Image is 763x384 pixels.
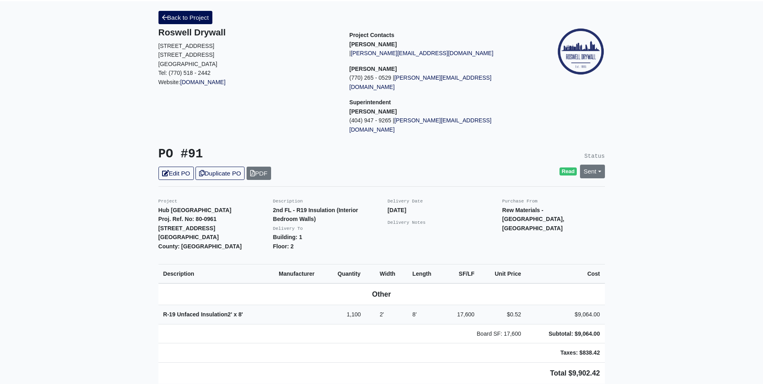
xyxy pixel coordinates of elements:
strong: County: [GEOGRAPHIC_DATA] [158,243,242,250]
strong: [PERSON_NAME] [350,66,397,72]
span: Superintendent [350,99,391,105]
a: [PERSON_NAME][EMAIL_ADDRESS][DOMAIN_NAME] [350,74,492,90]
td: Subtotal: $9,064.00 [526,324,605,343]
th: Width [375,264,407,283]
h5: Roswell Drywall [158,27,337,38]
span: x [234,311,237,318]
p: (770) 265 - 0529 | [350,73,529,91]
strong: Hub [GEOGRAPHIC_DATA] [158,207,232,213]
small: Description [273,199,303,204]
p: Rew Materials - [GEOGRAPHIC_DATA], [GEOGRAPHIC_DATA] [502,206,605,233]
a: Duplicate PO [195,167,245,180]
p: [STREET_ADDRESS] [158,41,337,51]
th: Unit Price [479,264,526,283]
td: Taxes: $838.42 [526,343,605,363]
span: Board SF: 17,600 [477,330,521,337]
small: Project [158,199,177,204]
th: Length [407,264,444,283]
strong: Floor: 2 [273,243,294,250]
a: Edit PO [158,167,194,180]
span: Read [559,167,577,175]
th: Quantity [333,264,375,283]
strong: Building: 1 [273,234,302,240]
th: Description [158,264,274,283]
span: 8' [239,311,243,318]
strong: [STREET_ADDRESS] [158,225,216,231]
a: [DOMAIN_NAME] [180,79,226,85]
a: Sent [580,165,605,178]
div: Website: [158,27,337,87]
span: 2' [228,311,232,318]
th: Cost [526,264,605,283]
p: Tel: (770) 518 - 2442 [158,68,337,78]
small: Delivery Notes [388,220,426,225]
a: [PERSON_NAME][EMAIL_ADDRESS][DOMAIN_NAME] [351,50,493,56]
small: Delivery To [273,226,303,231]
p: [STREET_ADDRESS] [158,50,337,60]
span: Project Contacts [350,32,395,38]
a: [PERSON_NAME][EMAIL_ADDRESS][DOMAIN_NAME] [350,117,492,133]
span: 8' [412,311,417,318]
small: Delivery Date [388,199,423,204]
small: Purchase From [502,199,538,204]
strong: [DATE] [388,207,407,213]
strong: 2nd FL - R19 Insulation (Interior Bedroom Walls) [273,207,358,223]
th: Manufacturer [274,264,333,283]
p: (404) 947 - 9265 | [350,116,529,134]
a: Back to Project [158,11,213,24]
td: Total $9,902.42 [158,362,605,384]
p: [GEOGRAPHIC_DATA] [158,60,337,69]
strong: R-19 Unfaced Insulation [163,311,243,318]
th: SF/LF [444,264,479,283]
h3: PO #91 [158,147,376,162]
strong: [GEOGRAPHIC_DATA] [158,234,219,240]
a: PDF [247,167,271,180]
td: 17,600 [444,305,479,324]
b: Other [372,290,391,298]
strong: [PERSON_NAME] [350,108,397,115]
small: Status [584,153,605,159]
strong: [PERSON_NAME] [350,41,397,47]
span: 2' [380,311,384,318]
td: 1,100 [333,305,375,324]
strong: Proj. Ref. No: 80-0961 [158,216,217,222]
td: $0.52 [479,305,526,324]
td: $9,064.00 [526,305,605,324]
p: | [350,49,529,58]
